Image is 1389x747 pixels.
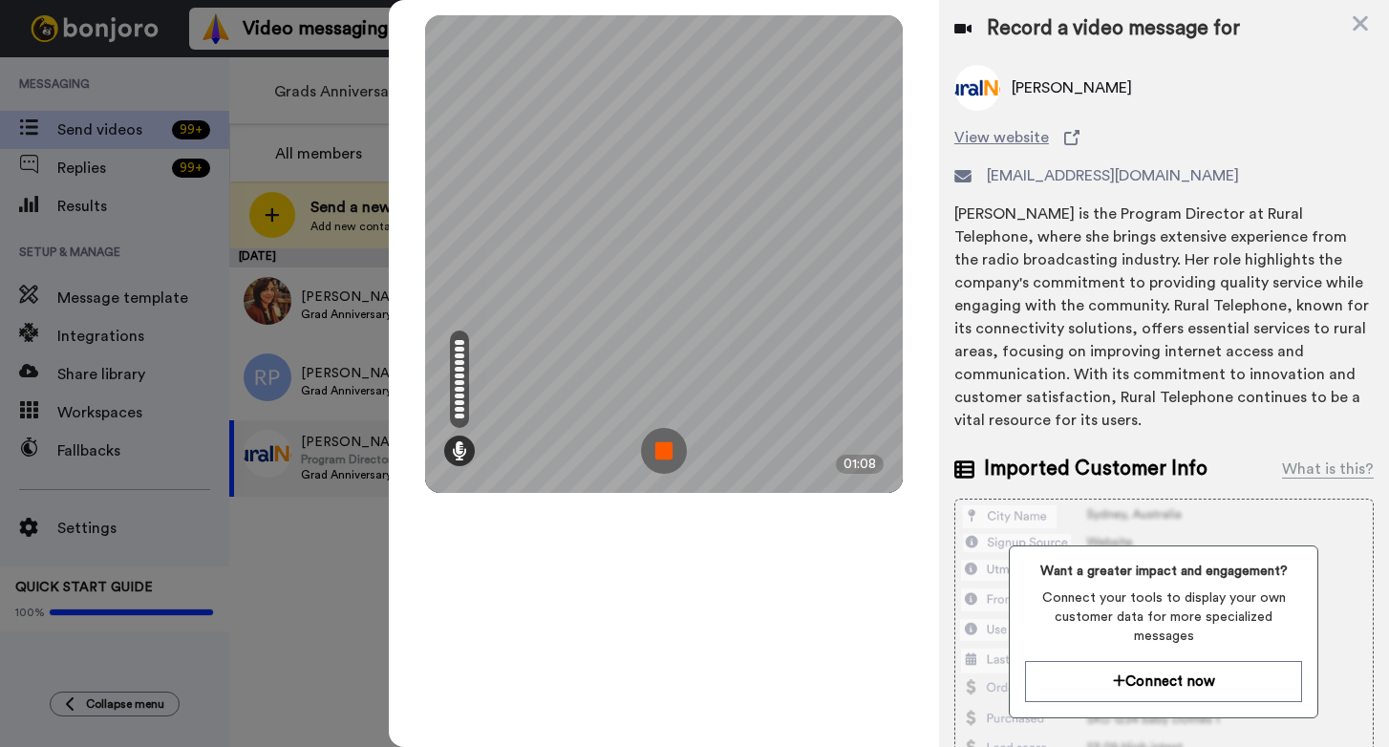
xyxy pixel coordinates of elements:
button: Connect now [1025,661,1302,702]
div: 01:08 [836,455,884,474]
span: Imported Customer Info [984,455,1207,483]
span: Connect your tools to display your own customer data for more specialized messages [1025,588,1302,646]
img: ic_record_stop.svg [641,428,687,474]
span: [EMAIL_ADDRESS][DOMAIN_NAME] [987,164,1239,187]
div: [PERSON_NAME] is the Program Director at Rural Telephone, where she brings extensive experience f... [954,203,1374,432]
div: What is this? [1282,458,1374,480]
span: Want a greater impact and engagement? [1025,562,1302,581]
span: View website [954,126,1049,149]
a: View website [954,126,1374,149]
